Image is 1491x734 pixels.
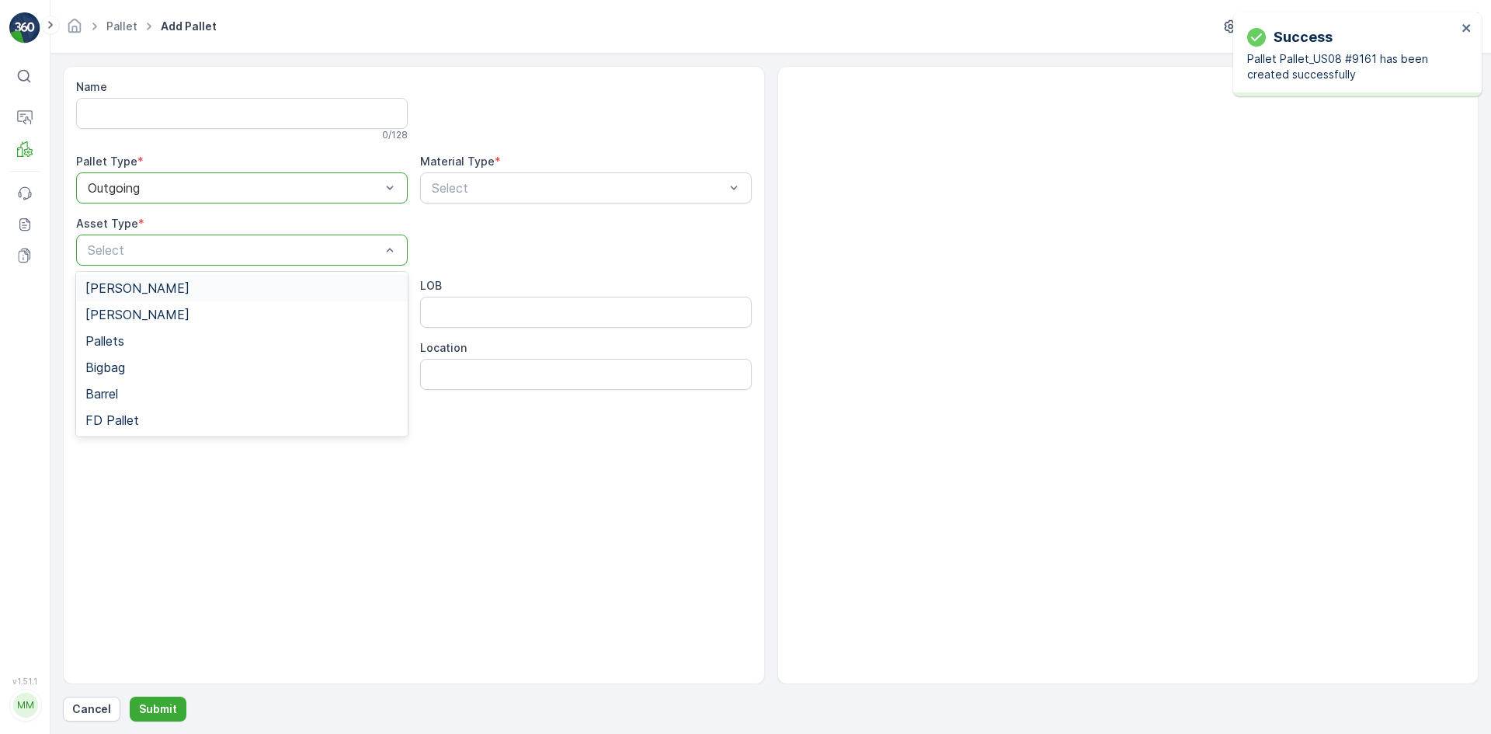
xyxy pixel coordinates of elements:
[82,357,130,370] span: FD Pallet
[76,217,138,230] label: Asset Type
[63,697,120,722] button: Cancel
[66,383,210,396] span: US-PI0506 I C26216 Cases
[82,306,96,319] span: 74
[139,701,177,717] p: Submit
[72,701,111,717] p: Cancel
[85,281,189,295] span: [PERSON_NAME]
[9,689,40,722] button: MM
[382,129,408,141] p: 0 / 128
[76,155,137,168] label: Pallet Type
[13,383,66,396] span: Material :
[1247,51,1457,82] p: Pallet Pallet_US08 #9161 has been created successfully
[66,23,83,37] a: Homepage
[51,255,185,268] span: FD, SO62428, [DATE], #2
[91,280,109,294] span: 109
[13,280,91,294] span: Total Weight :
[85,387,118,401] span: Barrel
[9,677,40,686] span: v 1.51.1
[106,19,137,33] a: Pallet
[1274,26,1333,48] p: Success
[13,357,82,370] span: Asset Type :
[13,255,51,268] span: Name :
[420,155,495,168] label: Material Type
[13,306,82,319] span: Net Weight :
[85,308,189,322] span: [PERSON_NAME]
[9,12,40,43] img: logo
[85,413,139,427] span: FD Pallet
[85,360,125,374] span: Bigbag
[76,80,107,93] label: Name
[130,697,186,722] button: Submit
[158,19,220,34] span: Add Pallet
[87,332,100,345] span: 35
[13,332,87,345] span: Tare Weight :
[667,13,822,32] p: FD, SO62428, [DATE], #2
[432,179,725,197] p: Select
[420,279,442,292] label: LOB
[1461,22,1472,37] button: close
[13,693,38,718] div: MM
[88,241,381,259] p: Select
[85,334,124,348] span: Pallets
[420,341,467,354] label: Location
